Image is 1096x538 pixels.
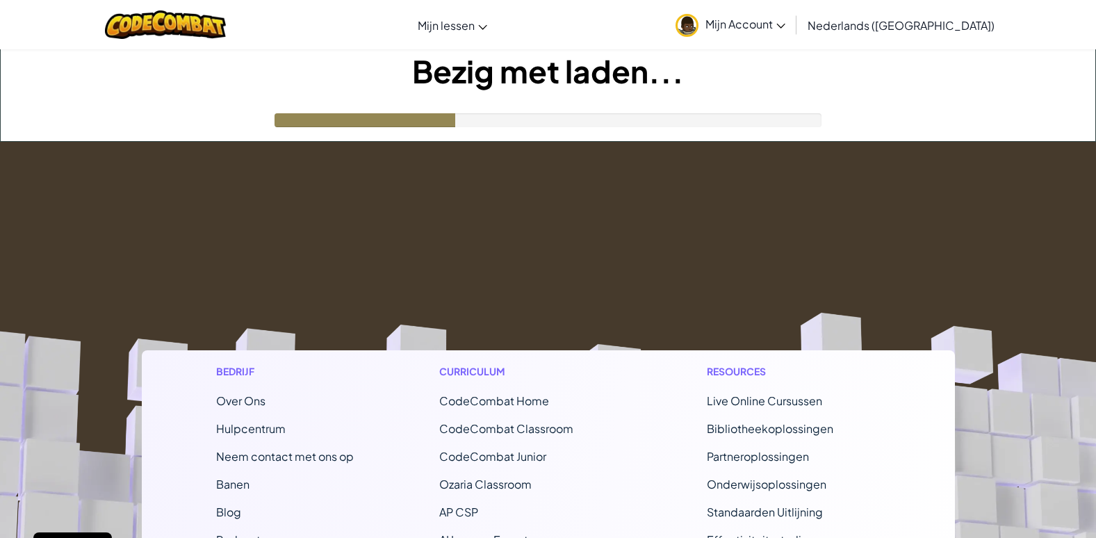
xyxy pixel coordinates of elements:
a: Live Online Cursussen [707,393,822,408]
h1: Bedrijf [216,364,354,379]
a: Ozaria Classroom [439,477,532,491]
a: Blog [216,505,241,519]
span: Mijn lessen [418,18,475,33]
a: Mijn lessen [411,6,494,44]
span: CodeCombat Home [439,393,549,408]
a: AP CSP [439,505,478,519]
a: Hulpcentrum [216,421,286,436]
a: Standaarden Uitlijning [707,505,823,519]
a: CodeCombat Junior [439,449,546,464]
h1: Resources [707,364,880,379]
a: Over Ons [216,393,265,408]
a: CodeCombat Classroom [439,421,573,436]
span: Nederlands ([GEOGRAPHIC_DATA]) [808,18,995,33]
a: Mijn Account [669,3,792,47]
a: Onderwijsoplossingen [707,477,826,491]
img: CodeCombat logo [105,10,227,39]
a: Banen [216,477,250,491]
a: Bibliotheekoplossingen [707,421,833,436]
img: avatar [676,14,698,37]
a: Partneroplossingen [707,449,809,464]
span: Neem contact met ons op [216,449,354,464]
h1: Bezig met laden... [1,49,1095,92]
span: Mijn Account [705,17,785,31]
h1: Curriculum [439,364,622,379]
a: Nederlands ([GEOGRAPHIC_DATA]) [801,6,1001,44]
